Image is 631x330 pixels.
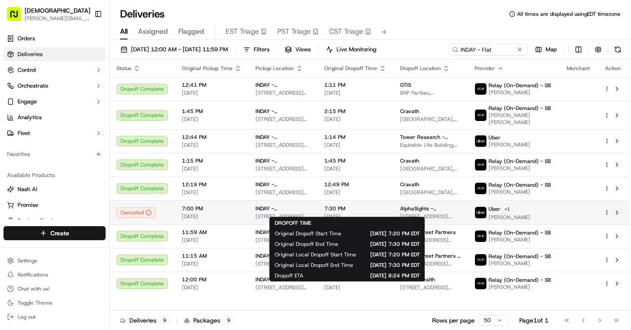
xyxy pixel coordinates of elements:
button: Chat with us! [4,283,106,295]
div: 📗 [9,128,16,135]
p: Welcome 👋 [9,35,160,49]
span: [PERSON_NAME] [PERSON_NAME] [489,112,553,126]
button: Start new chat [149,86,160,97]
span: Tower Research - [GEOGRAPHIC_DATA] [400,134,461,141]
span: Engage [18,98,37,106]
span: INDAY - [GEOGRAPHIC_DATA] [255,276,310,283]
span: Original Local Dropoff Start Time [275,251,356,258]
span: [DATE] 8:24 PM EDT [317,272,420,279]
span: Create [50,229,69,238]
img: relay_logo_black.png [475,254,486,266]
a: 📗Knowledge Base [5,124,71,139]
span: [STREET_ADDRESS][US_STATE] [255,165,310,172]
span: Settings [18,257,37,264]
div: 💻 [74,128,81,135]
span: [GEOGRAPHIC_DATA], [STREET_ADDRESS][US_STATE] [400,189,461,196]
div: Start new chat [30,84,144,92]
span: Live Monitoring [337,46,376,53]
span: [DATE] [182,89,241,96]
span: [STREET_ADDRESS][US_STATE] [255,284,310,291]
span: [DATE] [324,116,386,123]
span: Benefit Street Partners - Floor 15 [400,252,461,259]
button: Filters [239,43,273,56]
span: All [120,26,128,37]
a: Analytics [4,110,106,124]
button: [DATE] 12:00 AM - [DATE] 11:59 PM [117,43,232,56]
span: [PERSON_NAME] [489,188,551,195]
span: [DATE] [182,165,241,172]
span: Product Catalog [18,217,60,225]
span: [STREET_ADDRESS][US_STATE] [400,260,461,267]
span: [STREET_ADDRESS][US_STATE] [255,213,310,220]
button: Toggle Theme [4,297,106,309]
button: [DEMOGRAPHIC_DATA] [25,6,90,15]
span: [STREET_ADDRESS][US_STATE] [255,89,310,96]
span: [DATE] [324,165,386,172]
div: 9 [160,316,170,324]
button: Live Monitoring [322,43,380,56]
span: Relay (On-Demand) - SB [489,253,551,260]
span: Relay (On-Demand) - SB [489,181,551,188]
span: [DATE] [182,260,241,267]
img: 1736555255976-a54dd68f-1ca7-489b-9aae-adbdc363a1c4 [9,84,25,99]
span: Notifications [18,271,48,278]
button: Create [4,226,106,240]
button: Canceled [117,207,156,218]
div: Favorites [4,147,106,161]
span: Control [18,66,36,74]
div: Action [604,65,622,72]
button: Control [4,63,106,77]
span: Promise [18,201,38,209]
button: Promise [4,198,106,212]
span: 7:30 PM [324,205,386,212]
button: Orchestrate [4,79,106,93]
span: [GEOGRAPHIC_DATA], [STREET_ADDRESS][US_STATE] [400,165,461,172]
span: Orders [18,35,35,43]
span: 12:44 PM [182,134,241,141]
span: [DATE] [324,213,386,220]
span: [DATE] 7:20 PM EDT [355,230,420,237]
span: Cravath [400,181,419,188]
span: Log out [18,313,35,320]
div: Page 1 of 1 [519,316,549,325]
span: AlphaSights - [GEOGRAPHIC_DATA] [400,205,461,212]
span: [STREET_ADDRESS][US_STATE] [255,260,310,267]
button: Fleet [4,126,106,140]
span: Original Dropoff End Time [275,241,338,248]
span: Dropoff ETA [275,272,303,279]
span: INDAY - [GEOGRAPHIC_DATA] [255,229,310,236]
span: CST Triage [329,26,363,37]
span: Filters [254,46,269,53]
span: [STREET_ADDRESS][US_STATE] [255,116,310,123]
span: [DATE] 7:20 PM EDT [370,251,420,258]
span: Provider [475,65,495,72]
span: All times are displayed using EDT timezone [517,11,620,18]
span: [PERSON_NAME] [489,89,551,96]
span: 1:15 PM [182,157,241,164]
span: [PERSON_NAME] [489,141,530,148]
span: [DATE] [182,189,241,196]
img: relay_logo_black.png [475,183,486,194]
img: relay_logo_black.png [475,110,486,121]
button: Product Catalog [4,214,106,228]
span: [DATE] [182,284,241,291]
span: [PERSON_NAME] [489,284,551,291]
h1: Deliveries [120,7,165,21]
span: GTIS [400,82,411,89]
span: Assigned [138,26,168,37]
span: [DATE] [324,142,386,149]
button: Notifications [4,269,106,281]
span: 11:59 AM [182,229,241,236]
div: Deliveries [120,316,170,325]
span: Original Dropoff Time [324,65,377,72]
span: Relay (On-Demand) - SB [489,105,551,112]
button: Map [531,43,561,56]
button: [PERSON_NAME][EMAIL_ADDRESS][DOMAIN_NAME] [25,15,90,22]
span: [PERSON_NAME] [489,214,530,221]
a: Deliveries [4,47,106,61]
span: Cravath [400,157,419,164]
span: Deliveries [18,50,43,58]
div: Packages [184,316,234,325]
span: Toggle Theme [18,299,53,306]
